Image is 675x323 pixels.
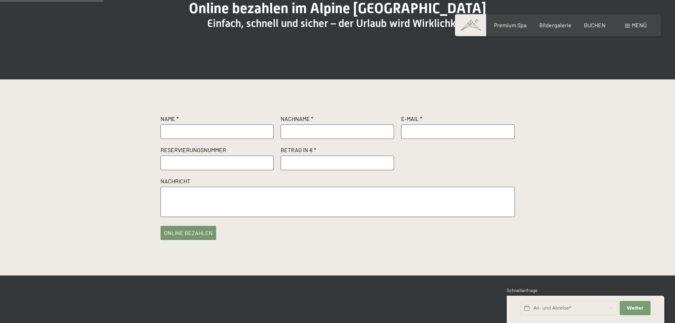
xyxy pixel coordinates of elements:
span: Schnellanfrage [507,288,538,293]
button: online bezahlen [161,226,216,240]
label: Nachname * [281,115,394,124]
label: Nachricht [161,177,515,187]
a: BUCHEN [584,22,606,28]
span: Menü [632,22,647,28]
label: Name * [161,115,274,124]
label: E-Mail * [401,115,514,124]
button: Weiter [620,301,650,316]
a: Premium Spa [494,22,527,28]
span: Einfach, schnell und sicher – der Urlaub wird Wirklichkeit [207,17,468,29]
label: Reservierungsnummer [161,146,274,156]
a: Bildergalerie [539,22,572,28]
label: Betrag in € * [281,146,394,156]
span: Weiter [627,305,643,311]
